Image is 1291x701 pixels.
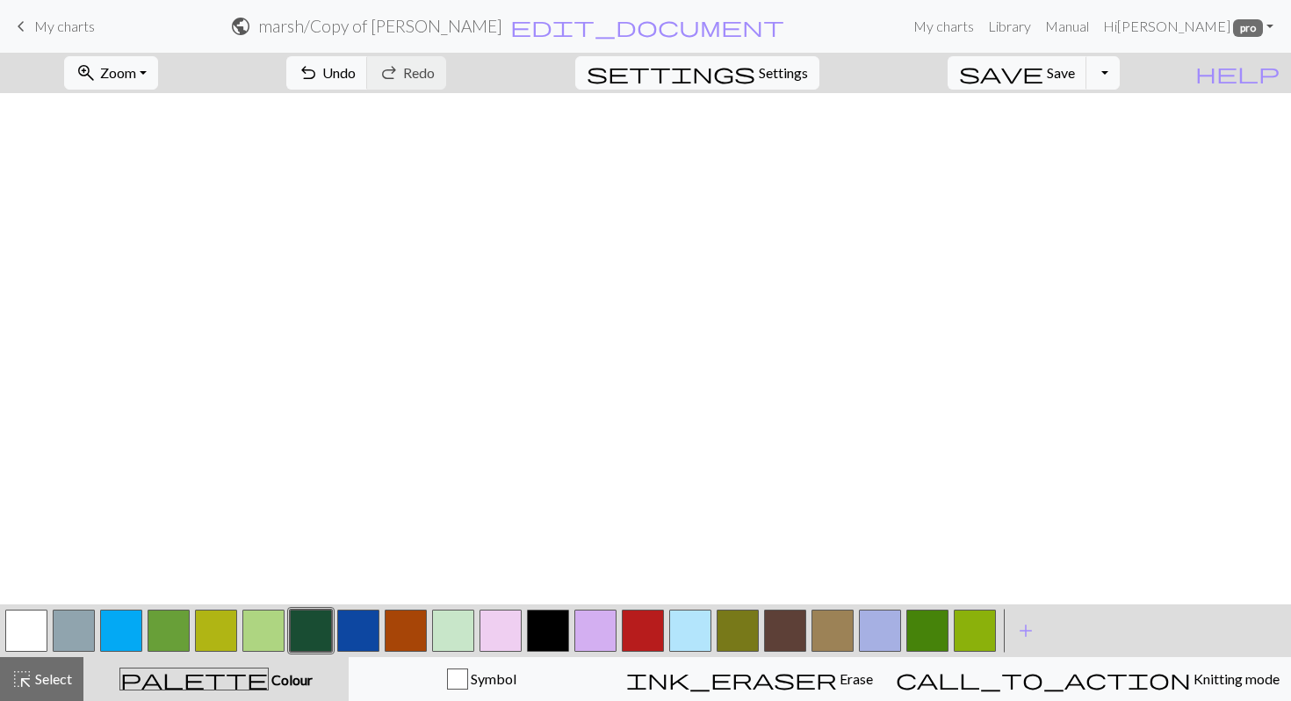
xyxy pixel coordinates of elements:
button: Symbol [349,657,615,701]
a: My charts [11,11,95,41]
span: My charts [34,18,95,34]
button: Knitting mode [884,657,1291,701]
span: settings [587,61,755,85]
span: public [230,14,251,39]
span: undo [298,61,319,85]
h2: marsh / Copy of [PERSON_NAME] [258,16,502,36]
span: call_to_action [896,667,1191,691]
span: Symbol [468,670,516,687]
span: pro [1233,19,1263,37]
button: SettingsSettings [575,56,819,90]
i: Settings [587,62,755,83]
button: Erase [615,657,884,701]
span: zoom_in [76,61,97,85]
span: save [959,61,1043,85]
span: add [1015,618,1036,643]
span: Undo [322,64,356,81]
button: Zoom [64,56,158,90]
button: Undo [286,56,368,90]
span: Settings [759,62,808,83]
a: Library [981,9,1038,44]
span: Colour [269,671,313,688]
button: Colour [83,657,349,701]
span: ink_eraser [626,667,837,691]
a: Manual [1038,9,1096,44]
a: Hi[PERSON_NAME] pro [1096,9,1280,44]
span: keyboard_arrow_left [11,14,32,39]
a: My charts [906,9,981,44]
span: edit_document [510,14,784,39]
span: Zoom [100,64,136,81]
span: palette [120,667,268,691]
span: Save [1047,64,1075,81]
span: Select [32,670,72,687]
span: Erase [837,670,873,687]
span: Knitting mode [1191,670,1280,687]
span: highlight_alt [11,667,32,691]
span: help [1195,61,1280,85]
button: Save [948,56,1087,90]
